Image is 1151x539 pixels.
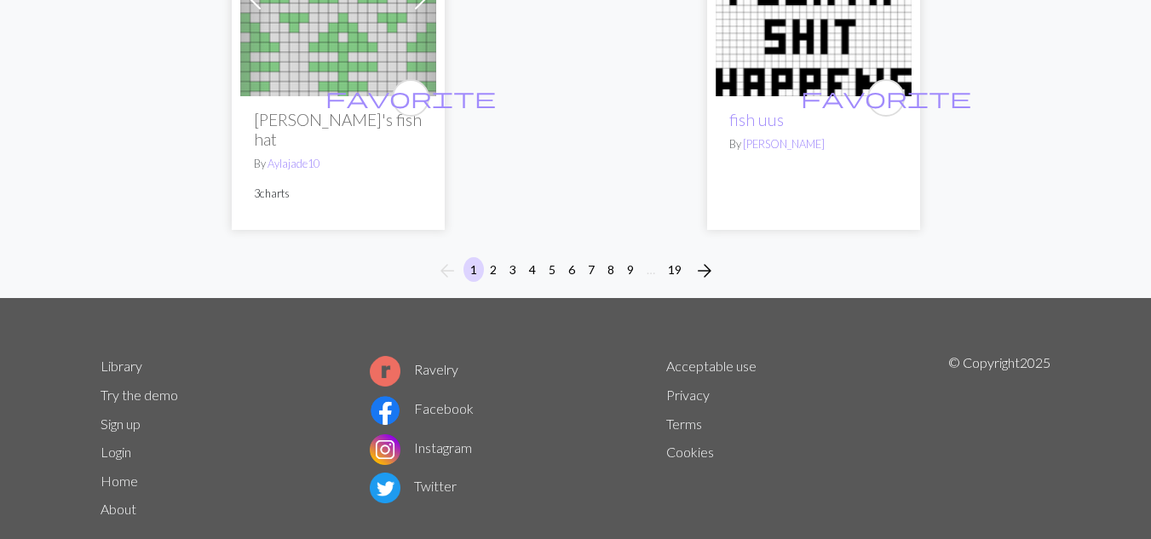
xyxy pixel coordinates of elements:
[254,110,423,149] h2: [PERSON_NAME]'s fish hat
[729,136,898,152] p: By
[101,416,141,432] a: Sign up
[620,257,641,282] button: 9
[463,257,484,282] button: 1
[370,478,457,494] a: Twitter
[542,257,562,282] button: 5
[729,110,784,129] a: fish uus
[101,387,178,403] a: Try the demo
[101,473,138,489] a: Home
[948,353,1050,525] p: © Copyright 2025
[325,81,496,115] i: favourite
[666,444,714,460] a: Cookies
[601,257,621,282] button: 8
[694,261,715,281] i: Next
[801,84,971,111] span: favorite
[801,81,971,115] i: favourite
[503,257,523,282] button: 3
[101,444,131,460] a: Login
[370,439,472,456] a: Instagram
[370,473,400,503] img: Twitter logo
[370,395,400,426] img: Facebook logo
[743,137,825,151] a: [PERSON_NAME]
[666,387,710,403] a: Privacy
[254,156,423,172] p: By
[666,416,702,432] a: Terms
[661,257,688,282] button: 19
[370,361,458,377] a: Ravelry
[522,257,543,282] button: 4
[370,400,474,416] a: Facebook
[325,84,496,111] span: favorite
[370,356,400,387] img: Ravelry logo
[430,257,722,284] nav: Page navigation
[370,434,400,465] img: Instagram logo
[694,259,715,283] span: arrow_forward
[254,186,423,202] p: 3 charts
[581,257,601,282] button: 7
[268,157,319,170] a: Aylajade10
[867,79,905,117] button: favourite
[666,358,757,374] a: Acceptable use
[101,358,142,374] a: Library
[561,257,582,282] button: 6
[101,501,136,517] a: About
[483,257,504,282] button: 2
[688,257,722,284] button: Next
[392,79,429,117] button: favourite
